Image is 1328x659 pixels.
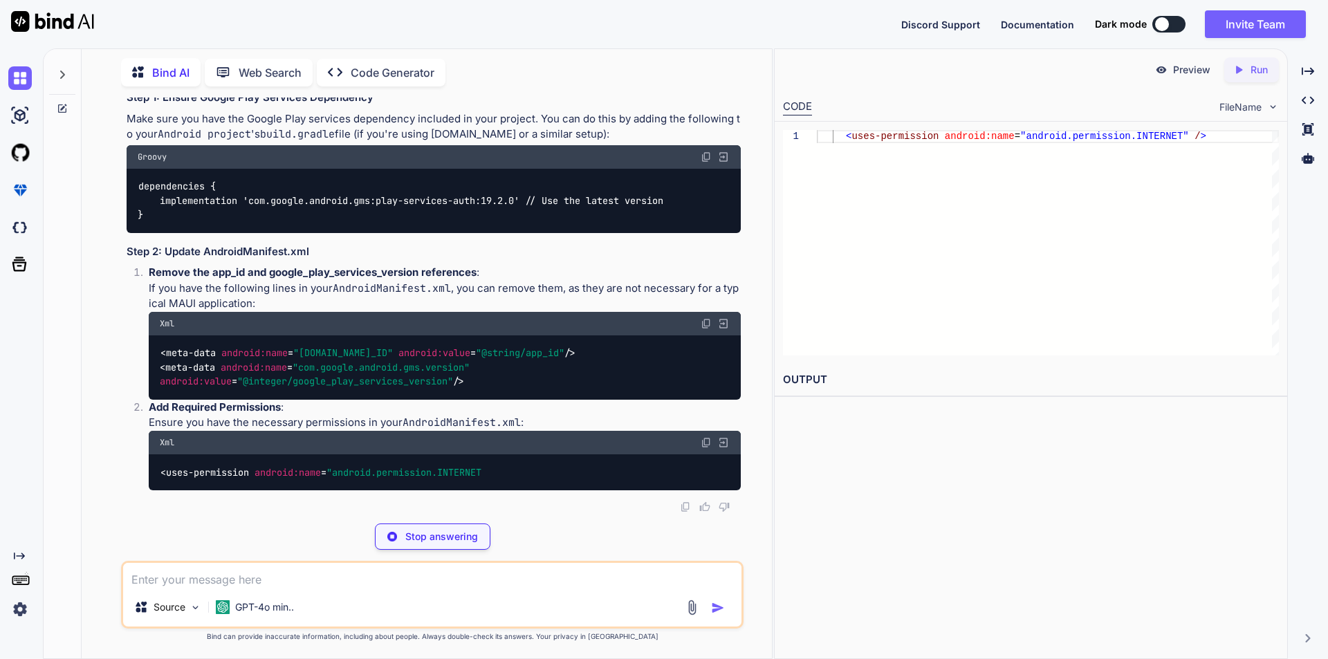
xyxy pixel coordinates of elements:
[255,466,321,479] span: android:name
[160,318,174,329] span: Xml
[326,466,481,479] span: "android.permission.INTERNET
[166,347,216,360] span: meta-data
[260,127,335,141] code: build.gradle
[680,501,691,512] img: copy
[160,361,475,387] span: < = = />
[717,151,730,163] img: Open in Browser
[235,600,294,614] p: GPT-4o min..
[127,90,741,106] h3: Step 1: Ensure Google Play Services Dependency
[166,466,249,479] span: uses-permission
[221,347,288,360] span: android:name
[701,318,712,329] img: copy
[293,361,470,373] span: "com.google.android.gms.version"
[149,266,477,279] strong: Remove the app_id and google_play_services_version references
[1219,100,1262,114] span: FileName
[775,364,1287,396] h2: OUTPUT
[1200,131,1206,142] span: >
[1205,10,1306,38] button: Invite Team
[783,99,812,115] div: CODE
[701,151,712,163] img: copy
[403,416,521,429] code: AndroidManifest.xml
[333,281,451,295] code: AndroidManifest.xml
[1020,131,1189,142] span: "android.permission.INTERNET"
[121,631,744,642] p: Bind can provide inaccurate information, including about people. Always double-check its answers....
[8,216,32,239] img: darkCloudIdeIcon
[149,400,281,414] strong: Add Required Permissions
[1251,63,1268,77] p: Run
[160,466,481,479] span: < =
[239,64,302,81] p: Web Search
[160,375,232,388] span: android:value
[1195,131,1200,142] span: /
[158,127,251,141] code: Android project
[1095,17,1147,31] span: Dark mode
[149,265,741,312] p: : If you have the following lines in your , you can remove them, as they are not necessary for a ...
[405,530,478,544] p: Stop answering
[221,361,287,373] span: android:name
[851,131,939,142] span: uses-permission
[152,64,190,81] p: Bind AI
[127,244,741,260] h3: Step 2: Update AndroidManifest.xml
[351,64,434,81] p: Code Generator
[719,501,730,512] img: dislike
[8,66,32,90] img: chat
[293,347,393,360] span: "[DOMAIN_NAME]_ID"
[1267,101,1279,113] img: chevron down
[138,179,663,222] code: dependencies { implementation 'com.google.android.gms:play-services-auth:19.2.0' // Use the lates...
[138,151,167,163] span: Groovy
[783,130,799,143] div: 1
[165,361,215,373] span: meta-data
[1173,63,1210,77] p: Preview
[1155,64,1168,76] img: preview
[945,131,1015,142] span: android:name
[1001,17,1074,32] button: Documentation
[11,11,94,32] img: Bind AI
[149,400,741,431] p: : Ensure you have the necessary permissions in your :
[901,17,980,32] button: Discord Support
[160,437,174,448] span: Xml
[1014,131,1020,142] span: =
[846,131,851,142] span: <
[717,436,730,449] img: Open in Browser
[8,141,32,165] img: githubLight
[711,601,725,615] img: icon
[8,104,32,127] img: ai-studio
[154,600,185,614] p: Source
[398,347,470,360] span: android:value
[8,178,32,202] img: premium
[476,347,564,360] span: "@string/app_id"
[717,317,730,330] img: Open in Browser
[160,347,575,360] span: < = = />
[237,375,453,388] span: "@integer/google_play_services_version"
[901,19,980,30] span: Discord Support
[684,600,700,615] img: attachment
[1001,19,1074,30] span: Documentation
[216,600,230,614] img: GPT-4o mini
[190,602,201,613] img: Pick Models
[127,111,741,142] p: Make sure you have the Google Play services dependency included in your project. You can do this ...
[701,437,712,448] img: copy
[699,501,710,512] img: like
[8,597,32,621] img: settings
